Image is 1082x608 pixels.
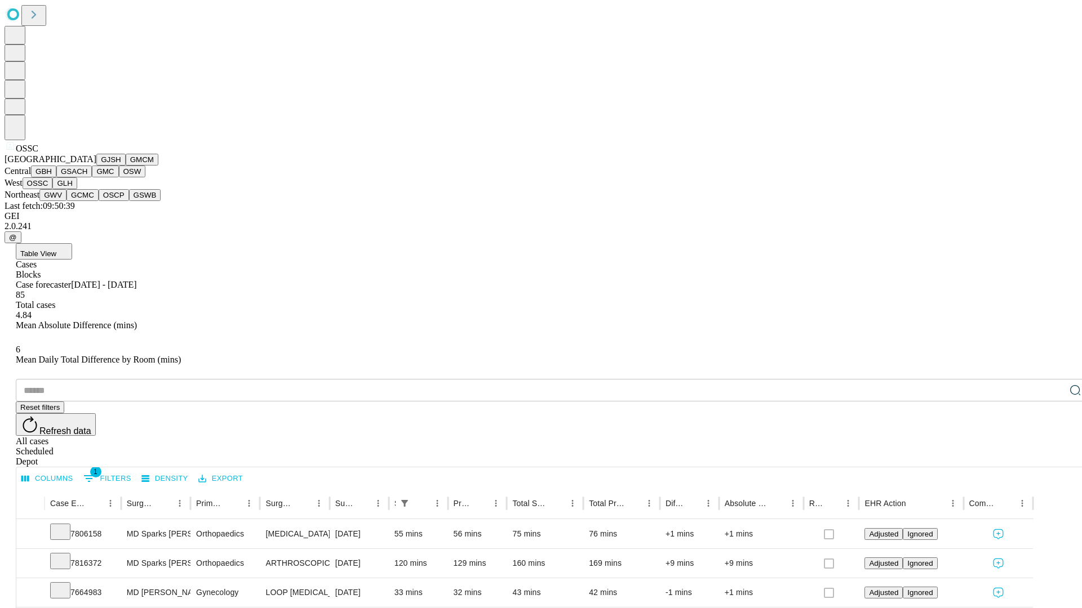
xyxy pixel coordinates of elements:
div: 32 mins [454,578,502,607]
span: Reset filters [20,403,60,412]
button: OSW [119,166,146,177]
div: EHR Action [864,499,906,508]
span: Total cases [16,300,55,310]
button: Menu [311,495,327,511]
button: Adjusted [864,528,903,540]
button: Menu [1014,495,1030,511]
button: Sort [354,495,370,511]
div: Surgeon Name [127,499,155,508]
span: Mean Absolute Difference (mins) [16,320,137,330]
button: Menu [172,495,188,511]
button: Sort [87,495,103,511]
span: Adjusted [869,530,898,538]
button: Export [196,470,246,488]
button: Expand [22,554,39,574]
div: +9 mins [666,549,713,578]
span: [DATE] - [DATE] [71,280,136,289]
button: Density [139,470,191,488]
button: Sort [414,495,429,511]
div: 33 mins [394,578,442,607]
div: 7806158 [50,520,116,548]
button: Menu [700,495,716,511]
div: Resolved in EHR [809,499,824,508]
span: Ignored [907,588,933,597]
button: GBH [31,166,56,177]
button: Menu [370,495,386,511]
div: Absolute Difference [725,499,768,508]
button: Sort [156,495,172,511]
div: 56 mins [454,520,502,548]
button: @ [5,231,21,243]
div: 55 mins [394,520,442,548]
span: @ [9,233,17,242]
div: +9 mins [725,549,798,578]
span: Last fetch: 09:50:39 [5,201,75,211]
div: +1 mins [725,520,798,548]
button: Menu [241,495,257,511]
div: 160 mins [512,549,578,578]
div: +1 mins [666,520,713,548]
span: Refresh data [39,426,91,436]
button: Menu [103,495,118,511]
button: Show filters [397,495,413,511]
div: LOOP [MEDICAL_DATA] EXCISION PROCEDURE [265,578,323,607]
button: GMC [92,166,118,177]
button: OSCP [99,189,129,201]
div: [DATE] [335,520,383,548]
span: Case forecaster [16,280,71,289]
div: Predicted In Room Duration [454,499,472,508]
span: Ignored [907,559,933,567]
button: GWV [39,189,66,201]
span: Ignored [907,530,933,538]
button: Sort [295,495,311,511]
div: [DATE] [335,549,383,578]
div: Comments [969,499,997,508]
div: 7664983 [50,578,116,607]
div: [DATE] [335,578,383,607]
button: Sort [549,495,565,511]
button: GLH [52,177,77,189]
button: Menu [945,495,961,511]
button: Menu [641,495,657,511]
span: OSSC [16,144,38,153]
div: MD [PERSON_NAME] [127,578,185,607]
div: 7816372 [50,549,116,578]
div: Orthopaedics [196,549,254,578]
button: Expand [22,583,39,603]
div: [MEDICAL_DATA] MEDIAL OR LATERAL MENISCECTOMY [265,520,323,548]
div: Case Epic Id [50,499,86,508]
span: 85 [16,290,25,299]
button: Menu [429,495,445,511]
span: Adjusted [869,588,898,597]
button: Adjusted [864,587,903,598]
div: 120 mins [394,549,442,578]
button: Sort [824,495,840,511]
div: Orthopaedics [196,520,254,548]
button: Reset filters [16,401,64,413]
span: [GEOGRAPHIC_DATA] [5,154,96,164]
span: Table View [20,249,56,258]
button: Menu [565,495,580,511]
button: GSWB [129,189,161,201]
div: 129 mins [454,549,502,578]
button: Table View [16,243,72,260]
button: Menu [840,495,856,511]
button: OSSC [23,177,53,189]
span: West [5,178,23,187]
div: Total Scheduled Duration [512,499,548,508]
div: Total Predicted Duration [589,499,624,508]
div: Primary Service [196,499,224,508]
button: GJSH [96,154,126,166]
button: Menu [488,495,504,511]
div: 42 mins [589,578,654,607]
div: Gynecology [196,578,254,607]
div: GEI [5,211,1077,221]
div: 76 mins [589,520,654,548]
button: GCMC [66,189,99,201]
button: Sort [769,495,785,511]
button: Sort [685,495,700,511]
button: Sort [225,495,241,511]
button: Select columns [19,470,76,488]
span: Northeast [5,190,39,199]
span: Central [5,166,31,176]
